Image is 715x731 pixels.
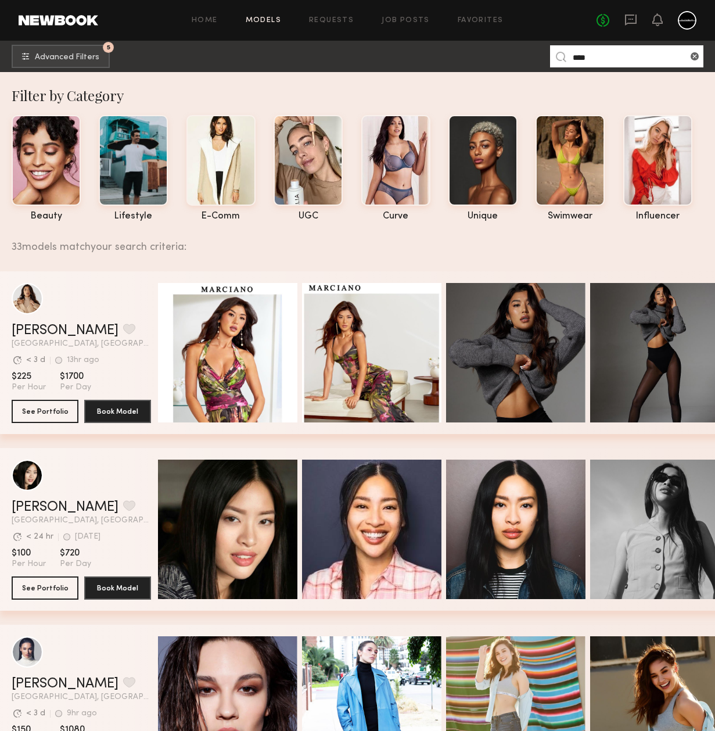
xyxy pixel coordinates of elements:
[35,53,99,62] span: Advanced Filters
[623,212,692,221] div: influencer
[60,547,91,559] span: $720
[26,356,45,364] div: < 3 d
[12,228,706,253] div: 33 models match your search criteria:
[448,212,518,221] div: unique
[107,45,110,50] span: 5
[99,212,168,221] div: lifestyle
[274,212,343,221] div: UGC
[12,500,118,514] a: [PERSON_NAME]
[60,559,91,569] span: Per Day
[309,17,354,24] a: Requests
[12,86,715,105] div: Filter by Category
[75,533,100,541] div: [DATE]
[536,212,605,221] div: swimwear
[12,559,46,569] span: Per Hour
[12,324,118,338] a: [PERSON_NAME]
[186,212,256,221] div: e-comm
[26,533,53,541] div: < 24 hr
[67,709,97,718] div: 9hr ago
[12,693,151,701] span: [GEOGRAPHIC_DATA], [GEOGRAPHIC_DATA]
[60,371,91,382] span: $1700
[12,371,46,382] span: $225
[12,677,118,691] a: [PERSON_NAME]
[458,17,504,24] a: Favorites
[361,212,430,221] div: curve
[12,576,78,600] button: See Portfolio
[12,382,46,393] span: Per Hour
[246,17,281,24] a: Models
[12,547,46,559] span: $100
[84,400,151,423] button: Book Model
[12,45,110,68] button: 5Advanced Filters
[12,212,81,221] div: beauty
[12,517,151,525] span: [GEOGRAPHIC_DATA], [GEOGRAPHIC_DATA]
[12,400,78,423] button: See Portfolio
[192,17,218,24] a: Home
[84,576,151,600] button: Book Model
[26,709,45,718] div: < 3 d
[382,17,430,24] a: Job Posts
[12,340,151,348] span: [GEOGRAPHIC_DATA], [GEOGRAPHIC_DATA]
[60,382,91,393] span: Per Day
[67,356,99,364] div: 13hr ago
